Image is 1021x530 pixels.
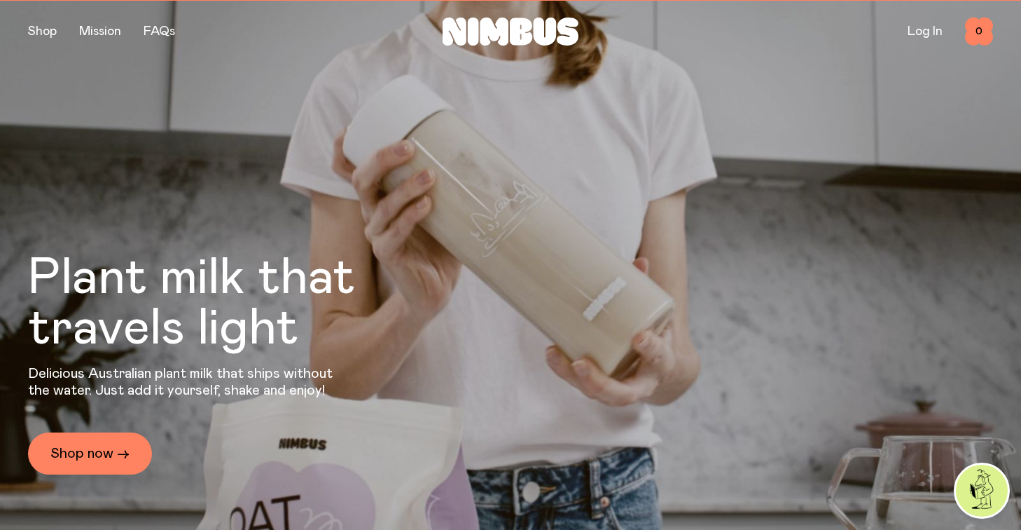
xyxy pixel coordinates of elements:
[79,25,121,38] a: Mission
[28,433,152,475] a: Shop now →
[28,253,431,354] h1: Plant milk that travels light
[956,465,1008,517] img: agent
[144,25,175,38] a: FAQs
[908,25,943,38] a: Log In
[28,365,342,399] p: Delicious Australian plant milk that ships without the water. Just add it yourself, shake and enjoy!
[965,18,993,46] button: 0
